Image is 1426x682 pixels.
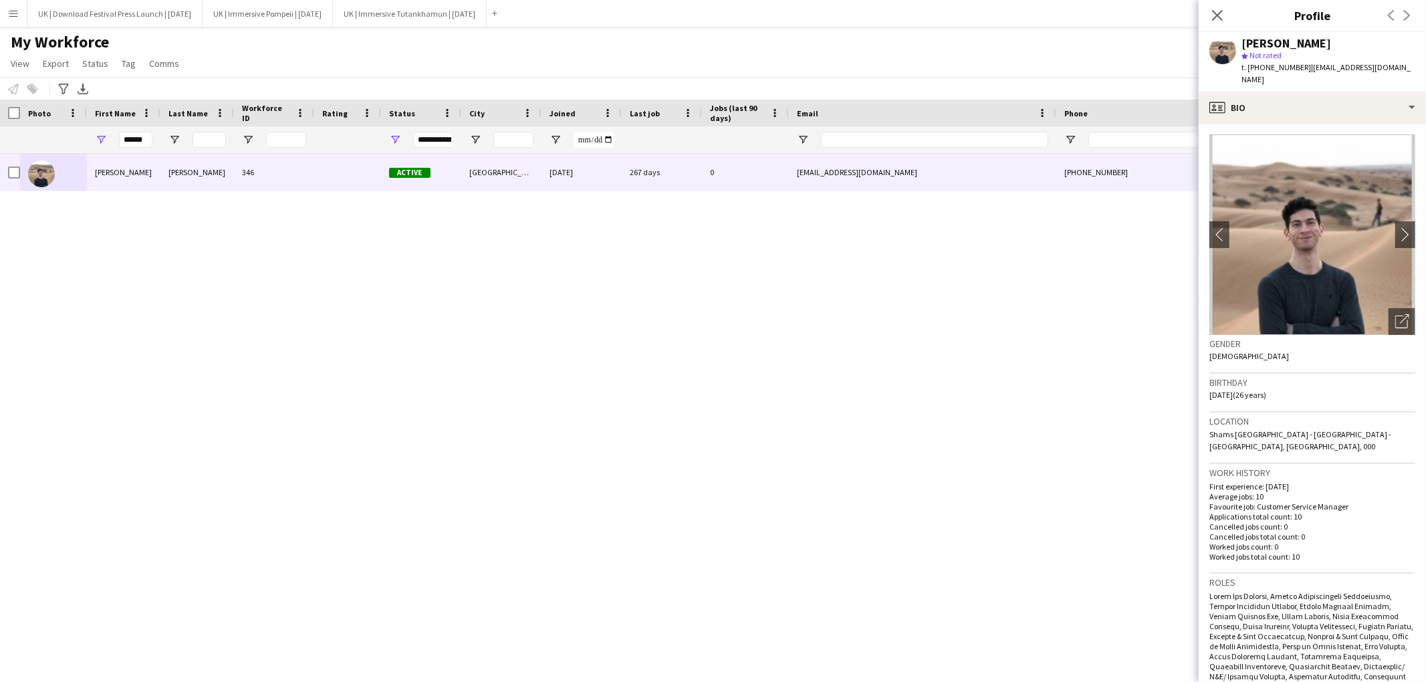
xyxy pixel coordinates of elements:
span: Tag [122,58,136,70]
h3: Birthday [1209,376,1415,388]
span: t. [PHONE_NUMBER] [1241,62,1311,72]
button: UK | Immersive Pompeii | [DATE] [203,1,333,27]
div: [EMAIL_ADDRESS][DOMAIN_NAME] [789,154,1056,191]
span: [DEMOGRAPHIC_DATA] [1209,351,1289,361]
p: Cancelled jobs count: 0 [1209,522,1415,532]
input: Phone Filter Input [1088,132,1219,148]
span: Photo [28,108,51,118]
div: Open photos pop-in [1389,308,1415,335]
span: Last job [630,108,660,118]
p: Applications total count: 10 [1209,511,1415,522]
button: Open Filter Menu [242,134,254,146]
div: [PHONE_NUMBER] [1056,154,1227,191]
div: [PERSON_NAME] [1241,37,1331,49]
button: Open Filter Menu [1064,134,1076,146]
button: Open Filter Menu [168,134,181,146]
p: Favourite job: Customer Service Manager [1209,501,1415,511]
span: My Workforce [11,32,109,52]
a: Tag [116,55,141,72]
p: Cancelled jobs total count: 0 [1209,532,1415,542]
input: Workforce ID Filter Input [266,132,306,148]
span: Not rated [1250,50,1282,60]
p: First experience: [DATE] [1209,481,1415,491]
h3: Location [1209,415,1415,427]
p: Average jobs: 10 [1209,491,1415,501]
span: Last Name [168,108,208,118]
input: Email Filter Input [821,132,1048,148]
span: Rating [322,108,348,118]
a: Comms [144,55,185,72]
a: Export [37,55,74,72]
h3: Profile [1199,7,1426,24]
img: Crew avatar or photo [1209,134,1415,335]
h3: Work history [1209,467,1415,479]
div: 0 [702,154,789,191]
span: Shams [GEOGRAPHIC_DATA] - [GEOGRAPHIC_DATA] - [GEOGRAPHIC_DATA], [GEOGRAPHIC_DATA], 000 [1209,429,1391,451]
div: 346 [234,154,314,191]
button: Open Filter Menu [797,134,809,146]
h3: Roles [1209,576,1415,588]
input: Joined Filter Input [574,132,614,148]
span: Active [389,168,431,178]
button: Open Filter Menu [389,134,401,146]
img: Elhassan Ali [28,160,55,187]
p: Worked jobs count: 0 [1209,542,1415,552]
button: Open Filter Menu [550,134,562,146]
a: View [5,55,35,72]
span: Status [389,108,415,118]
h3: Gender [1209,338,1415,350]
div: [GEOGRAPHIC_DATA] [461,154,542,191]
div: 267 days [622,154,702,191]
span: Comms [149,58,179,70]
div: Bio [1199,92,1426,124]
span: Joined [550,108,576,118]
span: First Name [95,108,136,118]
div: [PERSON_NAME] [87,154,160,191]
button: UK | Download Festival Press Launch | [DATE] [27,1,203,27]
div: [PERSON_NAME] [160,154,234,191]
span: City [469,108,485,118]
button: UK | Immersive Tutankhamun | [DATE] [333,1,487,27]
button: Open Filter Menu [469,134,481,146]
span: [DATE] (26 years) [1209,390,1266,400]
span: | [EMAIL_ADDRESS][DOMAIN_NAME] [1241,62,1411,84]
span: Email [797,108,818,118]
span: View [11,58,29,70]
p: Worked jobs total count: 10 [1209,552,1415,562]
button: Open Filter Menu [95,134,107,146]
span: Phone [1064,108,1088,118]
input: Last Name Filter Input [193,132,226,148]
div: [DATE] [542,154,622,191]
span: Status [82,58,108,70]
span: Workforce ID [242,103,290,123]
span: Jobs (last 90 days) [710,103,765,123]
a: Status [77,55,114,72]
input: City Filter Input [493,132,533,148]
input: First Name Filter Input [119,132,152,148]
app-action-btn: Advanced filters [55,81,72,97]
app-action-btn: Export XLSX [75,81,91,97]
span: Export [43,58,69,70]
